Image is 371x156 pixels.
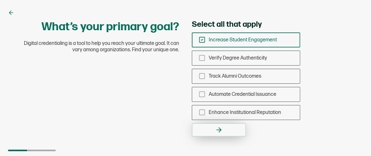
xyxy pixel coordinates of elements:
h1: What’s your primary goal? [41,20,179,34]
span: Verify Degree Authenticity [209,55,267,61]
span: Digital credentialing is a tool to help you reach your ultimate goal. It can vary among organizat... [14,40,179,53]
span: Increase Student Engagement [209,37,277,43]
span: Automate Credential Issuance [209,91,276,97]
div: checkbox-group [192,32,300,120]
span: Select all that apply [192,20,262,29]
span: Enhance Institutional Reputation [209,110,281,116]
iframe: Chat Widget [339,125,371,156]
span: Track Alumni Outcomes [209,73,261,79]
